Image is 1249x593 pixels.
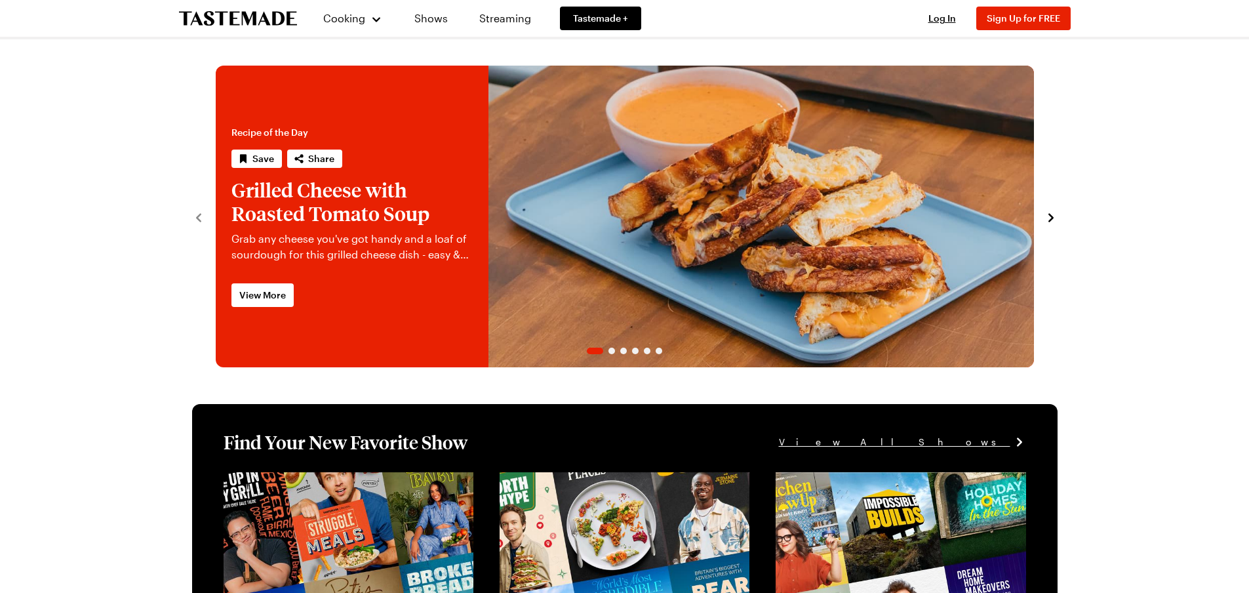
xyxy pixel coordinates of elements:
[656,348,662,354] span: Go to slide 6
[644,348,650,354] span: Go to slide 5
[560,7,641,30] a: Tastemade +
[323,12,365,24] span: Cooking
[500,474,679,486] a: View full content for [object Object]
[252,152,274,165] span: Save
[216,66,1034,367] div: 1 / 6
[287,150,342,168] button: Share
[776,474,955,486] a: View full content for [object Object]
[987,12,1060,24] span: Sign Up for FREE
[928,12,956,24] span: Log In
[976,7,1071,30] button: Sign Up for FREE
[632,348,639,354] span: Go to slide 4
[224,474,403,486] a: View full content for [object Object]
[224,430,467,454] h1: Find Your New Favorite Show
[779,435,1010,449] span: View All Shows
[239,289,286,302] span: View More
[587,348,603,354] span: Go to slide 1
[323,3,383,34] button: Cooking
[1044,209,1058,224] button: navigate to next item
[573,12,628,25] span: Tastemade +
[231,283,294,307] a: View More
[192,209,205,224] button: navigate to previous item
[231,150,282,168] button: Save recipe
[620,348,627,354] span: Go to slide 3
[179,11,297,26] a: To Tastemade Home Page
[608,348,615,354] span: Go to slide 2
[308,152,334,165] span: Share
[916,12,968,25] button: Log In
[779,435,1026,449] a: View All Shows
